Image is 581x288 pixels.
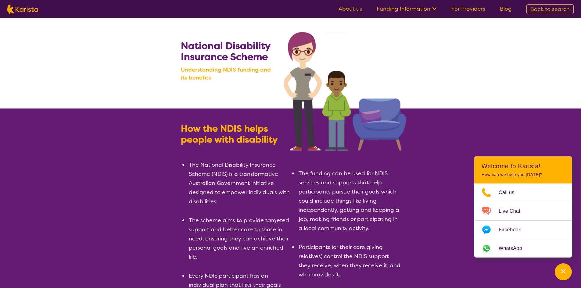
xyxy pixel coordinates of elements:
a: Blog [500,5,512,12]
span: Live Chat [499,207,528,216]
button: Channel Menu [555,263,572,280]
b: Understanding NDIS funding and its benefits [181,66,278,82]
span: Facebook [499,225,528,234]
div: Channel Menu [474,156,572,258]
ul: Choose channel [474,183,572,258]
img: Karista logo [7,5,38,14]
h2: Welcome to Karista! [482,162,565,170]
b: National Disability Insurance Scheme [181,39,270,63]
b: How the NDIS helps people with disability [181,123,278,146]
a: About us [339,5,362,12]
img: Search NDIS services with Karista [284,32,406,151]
span: WhatsApp [499,244,529,253]
p: How can we help you [DATE]? [482,172,565,177]
li: The National Disability Insurance Scheme (NDIS) is a transformative Australian Government initiat... [188,160,291,206]
span: Call us [499,188,522,197]
a: Back to search [526,4,574,14]
li: The funding can be used for NDIS services and supports that help participants pursue their goals ... [298,169,400,233]
span: Back to search [530,5,570,13]
a: Web link opens in a new tab. [474,239,572,258]
a: For Providers [451,5,485,12]
li: Participants (or their care giving relatives) control the NDIS support they receive, when they re... [298,243,400,279]
a: Funding Information [377,5,437,12]
li: The scheme aims to provide targeted support and better care to those in need, ensuring they can a... [188,216,291,261]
